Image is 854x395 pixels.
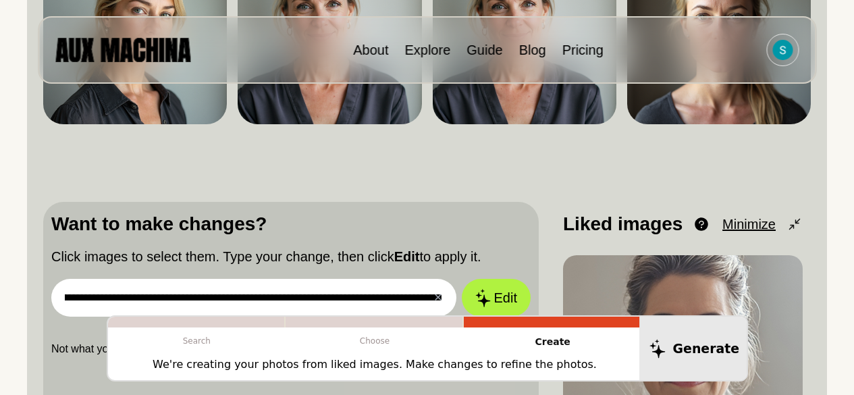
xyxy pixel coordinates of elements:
button: ✕ [433,290,442,306]
a: Guide [466,43,502,57]
p: We're creating your photos from liked images. Make changes to refine the photos. [153,357,597,373]
img: AUX MACHINA [55,38,190,61]
p: Create [464,327,642,357]
a: Blog [519,43,546,57]
p: Want to make changes? [51,210,531,238]
p: Search [108,327,286,354]
img: Avatar [772,40,793,60]
b: Edit [394,249,420,264]
button: Generate [639,315,749,382]
button: Minimize [722,214,803,234]
button: Edit [462,279,531,317]
a: Explore [404,43,450,57]
p: Click images to select them. Type your change, then click to apply it. [51,246,531,267]
a: Pricing [562,43,604,57]
p: Choose [286,327,464,354]
p: Liked images [563,210,683,238]
span: Minimize [722,214,776,234]
a: About [353,43,388,57]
